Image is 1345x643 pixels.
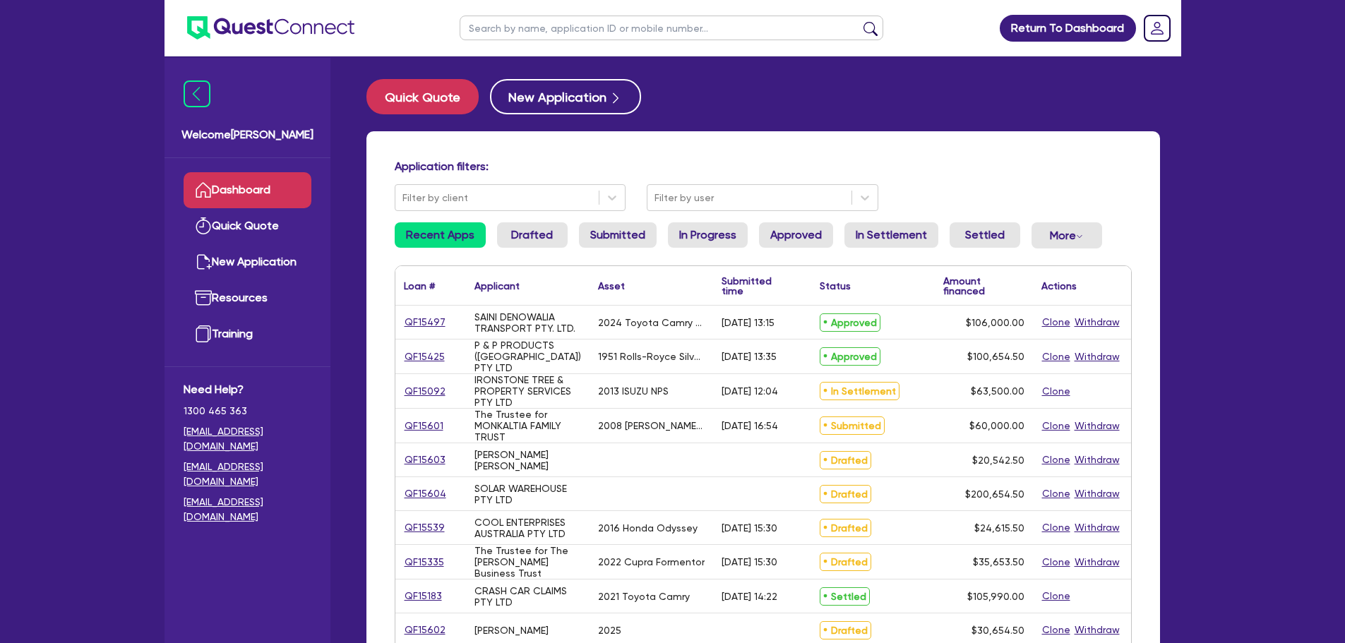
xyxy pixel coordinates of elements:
div: 2008 [PERSON_NAME] Tri Axle Tipper [598,420,705,431]
span: $35,653.50 [973,556,1024,567]
span: Drafted [820,451,871,469]
div: SOLAR WAREHOUSE PTY LTD [474,483,581,505]
span: $30,654.50 [972,625,1024,636]
span: Settled [820,587,870,606]
div: The Trustee for The [PERSON_NAME] Business Trust [474,545,581,579]
div: [DATE] 15:30 [722,522,777,534]
img: icon-menu-close [184,80,210,107]
a: QF15183 [404,588,443,604]
span: $105,990.00 [967,591,1024,602]
span: Approved [820,313,880,332]
div: [DATE] 16:54 [722,420,778,431]
div: 2013 ISUZU NPS [598,385,669,397]
div: 2024 Toyota Camry Hybrid Ascent 2.5L [598,317,705,328]
div: Amount financed [943,276,1024,296]
a: Return To Dashboard [1000,15,1136,42]
a: Approved [759,222,833,248]
a: QF15497 [404,314,446,330]
span: $100,654.50 [967,351,1024,362]
img: new-application [195,253,212,270]
button: Withdraw [1074,314,1120,330]
img: resources [195,289,212,306]
div: 2016 Honda Odyssey [598,522,698,534]
a: Training [184,316,311,352]
a: QF15601 [404,418,444,434]
div: Submitted time [722,276,790,296]
button: Clone [1041,418,1071,434]
button: Withdraw [1074,519,1120,536]
a: [EMAIL_ADDRESS][DOMAIN_NAME] [184,424,311,454]
img: quick-quote [195,217,212,234]
button: Clone [1041,452,1071,468]
div: Actions [1041,281,1077,291]
a: In Settlement [844,222,938,248]
span: $200,654.50 [965,488,1024,500]
div: IRONSTONE TREE & PROPERTY SERVICES PTY LTD [474,374,581,408]
a: Dashboard [184,172,311,208]
span: $60,000.00 [969,420,1024,431]
span: Submitted [820,416,885,435]
button: New Application [490,79,641,114]
a: In Progress [668,222,748,248]
div: COOL ENTERPRISES AUSTRALIA PTY LTD [474,517,581,539]
img: training [195,325,212,342]
button: Withdraw [1074,452,1120,468]
button: Withdraw [1074,418,1120,434]
a: [EMAIL_ADDRESS][DOMAIN_NAME] [184,459,311,489]
span: Drafted [820,485,871,503]
div: [PERSON_NAME] [474,625,549,636]
a: Submitted [579,222,657,248]
button: Clone [1041,383,1071,399]
span: 1300 465 363 [184,404,311,419]
span: $24,615.50 [974,522,1024,534]
div: Loan # [404,281,435,291]
a: QF15335 [404,554,445,570]
button: Withdraw [1074,554,1120,570]
button: Dropdown toggle [1032,222,1102,248]
span: Drafted [820,621,871,639]
div: P & P PRODUCTS ([GEOGRAPHIC_DATA]) PTY LTD [474,339,581,373]
input: Search by name, application ID or mobile number... [460,16,883,40]
button: Clone [1041,622,1071,638]
div: Asset [598,281,625,291]
a: Quick Quote [366,79,490,114]
button: Clone [1041,554,1071,570]
div: [DATE] 15:30 [722,556,777,567]
button: Quick Quote [366,79,479,114]
a: Settled [950,222,1020,248]
div: [DATE] 14:22 [722,591,777,602]
span: $106,000.00 [966,317,1024,328]
a: QF15603 [404,452,446,468]
a: Resources [184,280,311,316]
div: 2021 Toyota Camry [598,591,690,602]
a: QF15425 [404,349,446,365]
span: $20,542.50 [972,455,1024,466]
a: Recent Apps [395,222,486,248]
span: $63,500.00 [971,385,1024,397]
button: Clone [1041,314,1071,330]
div: Status [820,281,851,291]
div: The Trustee for MONKALTIA FAMILY TRUST [474,409,581,443]
a: QF15604 [404,486,447,502]
a: Drafted [497,222,568,248]
div: CRASH CAR CLAIMS PTY LTD [474,585,581,608]
a: [EMAIL_ADDRESS][DOMAIN_NAME] [184,495,311,524]
a: Quick Quote [184,208,311,244]
h4: Application filters: [395,160,1132,173]
div: SAINI DENOWALIA TRANSPORT PTY. LTD. [474,311,581,334]
div: 1951 Rolls-Royce Silver [PERSON_NAME] [598,351,705,362]
div: [PERSON_NAME] [PERSON_NAME] [474,449,581,471]
span: Welcome [PERSON_NAME] [181,126,313,143]
button: Withdraw [1074,349,1120,365]
span: Need Help? [184,381,311,398]
div: 2022 Cupra Formentor [598,556,705,567]
span: Approved [820,347,880,366]
div: [DATE] 13:35 [722,351,777,362]
span: In Settlement [820,382,899,400]
a: Dropdown toggle [1139,10,1176,47]
a: QF15602 [404,622,446,638]
button: Withdraw [1074,486,1120,502]
span: Drafted [820,519,871,537]
button: Clone [1041,349,1071,365]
